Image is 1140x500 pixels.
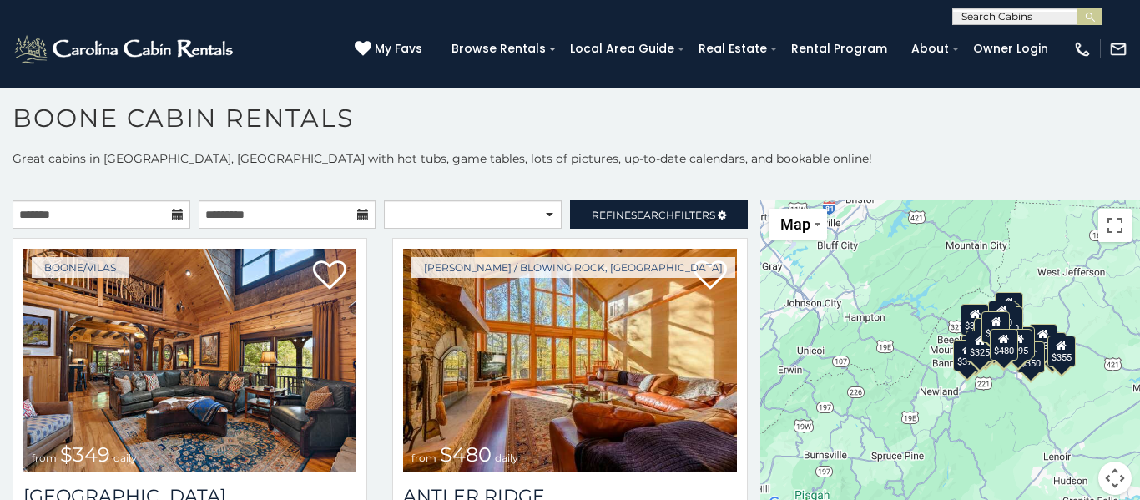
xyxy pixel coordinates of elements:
div: $355 [1047,336,1076,367]
div: $315 [989,329,1017,361]
div: $695 [1005,329,1033,361]
img: phone-regular-white.png [1073,40,1092,58]
button: Toggle fullscreen view [1098,209,1132,242]
a: Local Area Guide [562,36,683,62]
div: $375 [954,339,982,371]
div: $395 [972,327,1001,359]
span: Map [780,215,810,233]
a: [PERSON_NAME] / Blowing Rock, [GEOGRAPHIC_DATA] [411,257,735,278]
div: $320 [988,300,1016,331]
div: $930 [1029,324,1057,356]
a: Browse Rentals [443,36,554,62]
span: Refine Filters [592,209,715,221]
div: $325 [966,330,995,361]
a: Antler Ridge from $480 daily [403,249,736,472]
span: from [411,452,436,464]
img: Diamond Creek Lodge [23,249,356,472]
span: $349 [60,442,110,467]
span: daily [495,452,518,464]
a: Rental Program [783,36,895,62]
a: About [903,36,957,62]
a: Owner Login [965,36,1057,62]
button: Map camera controls [1098,462,1132,495]
span: from [32,452,57,464]
div: $525 [995,291,1023,323]
img: White-1-2.png [13,33,238,66]
div: $350 [1017,341,1046,373]
a: RefineSearchFilters [570,200,748,229]
a: Diamond Creek Lodge from $349 daily [23,249,356,472]
img: Antler Ridge [403,249,736,472]
a: Add to favorites [313,259,346,294]
span: daily [113,452,137,464]
span: $480 [440,442,492,467]
a: Boone/Vilas [32,257,129,278]
span: My Favs [375,40,422,58]
div: $305 [961,303,990,335]
a: Real Estate [690,36,775,62]
img: mail-regular-white.png [1109,40,1127,58]
div: $480 [990,328,1018,360]
a: My Favs [355,40,426,58]
button: Change map style [769,209,827,240]
div: $349 [981,311,1010,343]
span: Search [631,209,674,221]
